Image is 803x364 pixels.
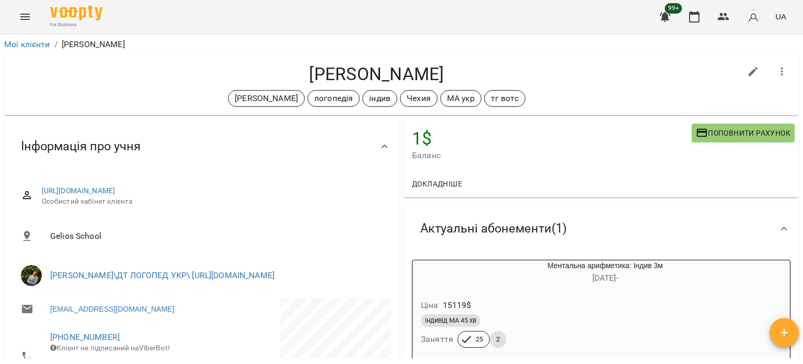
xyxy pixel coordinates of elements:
span: 25 [469,335,489,344]
div: Інформація про учня [4,119,399,173]
button: Menu [13,4,38,29]
p: Чехия [407,92,431,105]
div: [PERSON_NAME] [228,90,305,107]
div: логопедія [307,90,360,107]
div: Ментальна арифметика: Індив 3м [412,260,463,285]
span: 99+ [665,3,682,14]
span: UA [775,11,786,22]
a: Мої клієнти [4,39,50,49]
div: тг вотс [484,90,525,107]
button: UA [771,7,790,26]
a: [URL][DOMAIN_NAME] [42,186,116,195]
img: Voopty Logo [50,5,102,20]
span: Баланс [412,149,692,162]
span: Gelios School [50,230,383,242]
span: Інформація про учня [21,138,141,155]
p: [PERSON_NAME] [62,38,125,51]
a: [PERSON_NAME]\ДТ ЛОГОПЕД УКР\ [URL][DOMAIN_NAME] [50,270,274,280]
img: avatar_s.png [746,9,761,24]
div: Чехия [400,90,438,107]
span: 2 [490,335,506,344]
p: індив [369,92,391,105]
img: Гончаренко Світлана Володимирівна\ДТ ЛОГОПЕД УКР\ https://us06web.zoom.us/j/81989846243 [21,265,42,286]
button: Ментальна арифметика: Індив 3м[DATE]- Ціна15119$індивід МА 45 хвЗаняття252 [412,260,748,360]
h4: 1 $ [412,128,692,149]
span: Актуальні абонементи ( 1 ) [420,220,567,237]
span: For Business [50,21,102,28]
span: Клієнт не підписаний на ViberBot! [50,344,170,352]
span: Поповнити рахунок [696,127,790,139]
li: / [54,38,58,51]
h6: Ціна [421,298,439,313]
div: Ментальна арифметика: Індив 3м [463,260,748,285]
p: логопедія [314,92,353,105]
div: МА укр [440,90,481,107]
span: Особистий кабінет клієнта [42,196,383,207]
p: [PERSON_NAME] [235,92,298,105]
nav: breadcrumb [4,38,799,51]
span: [DATE] - [592,273,618,283]
div: Актуальні абонементи(1) [404,202,799,256]
a: [EMAIL_ADDRESS][DOMAIN_NAME] [50,304,174,314]
div: індив [362,90,397,107]
button: Докладніше [408,174,466,193]
p: тг вотс [491,92,519,105]
button: Поповнити рахунок [692,124,795,142]
span: Докладніше [412,178,462,190]
a: [PHONE_NUMBER] [50,332,120,342]
span: індивід МА 45 хв [421,316,480,325]
h4: [PERSON_NAME] [13,63,741,85]
h6: Заняття [421,332,453,347]
p: МА укр [447,92,475,105]
p: 15119 $ [443,299,472,312]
